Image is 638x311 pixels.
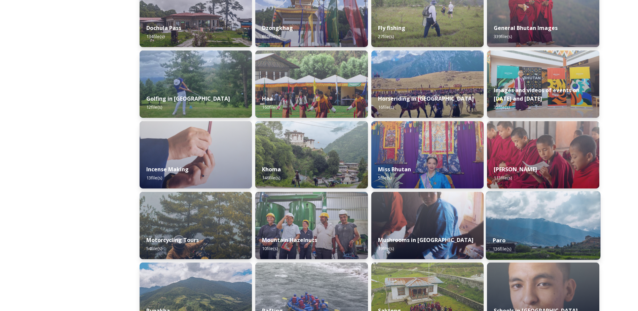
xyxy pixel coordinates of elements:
[262,245,278,251] span: 10 file(s)
[378,166,411,173] strong: Miss Bhutan
[378,33,394,39] span: 27 file(s)
[378,95,474,102] strong: Horseriding in [GEOGRAPHIC_DATA]
[146,166,189,173] strong: Incense Making
[262,166,281,173] strong: Khoma
[262,236,317,244] strong: Mountain Hazelnuts
[378,175,391,181] span: 5 file(s)
[146,236,199,244] strong: Motorcycling Tours
[494,24,558,32] strong: General Bhutan Images
[487,121,599,188] img: Mongar%2520and%2520Dametshi%2520110723%2520by%2520Amp%2520Sripimanwat-9.jpg
[262,175,280,181] span: 146 file(s)
[262,95,273,102] strong: Haa
[371,121,484,188] img: Miss%2520Bhutan%2520Tashi%2520Choden%25205.jpg
[371,50,484,118] img: Horseriding%2520in%2520Bhutan2.JPG
[146,175,162,181] span: 13 file(s)
[140,192,252,259] img: By%2520Leewang%2520Tobgay%252C%2520President%252C%2520The%2520Badgers%2520Motorcycle%2520Club%252...
[262,24,293,32] strong: Dzongkhag
[486,191,600,260] img: Paro%2520050723%2520by%2520Amp%2520Sripimanwat-20.jpg
[255,121,368,188] img: Khoma%2520130723%2520by%2520Amp%2520Sripimanwat-7.jpg
[494,87,579,102] strong: Images and videos of events on [DATE] and [DATE]
[371,192,484,259] img: _SCH7798.jpg
[140,50,252,118] img: IMG_0877.jpeg
[146,24,181,32] strong: Dochula Pass
[146,95,230,102] strong: Golfing in [GEOGRAPHIC_DATA]
[494,175,512,181] span: 113 file(s)
[146,104,162,110] span: 12 file(s)
[378,245,394,251] span: 19 file(s)
[255,192,368,259] img: WattBryan-20170720-0740-P50.jpg
[255,50,368,118] img: Haa%2520Summer%2520Festival1.jpeg
[494,33,512,39] span: 339 file(s)
[378,104,394,110] span: 16 file(s)
[262,104,280,110] span: 160 file(s)
[262,33,280,39] span: 650 file(s)
[140,121,252,188] img: _SCH5631.jpg
[487,50,599,118] img: A%2520guest%2520with%2520new%2520signage%2520at%2520the%2520airport.jpeg
[378,24,405,32] strong: Fly fishing
[146,33,164,39] span: 134 file(s)
[493,246,511,252] span: 136 file(s)
[494,104,510,110] span: 35 file(s)
[494,166,537,173] strong: [PERSON_NAME]
[493,237,505,244] strong: Paro
[378,236,474,244] strong: Mushrooms in [GEOGRAPHIC_DATA]
[146,245,162,251] span: 54 file(s)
